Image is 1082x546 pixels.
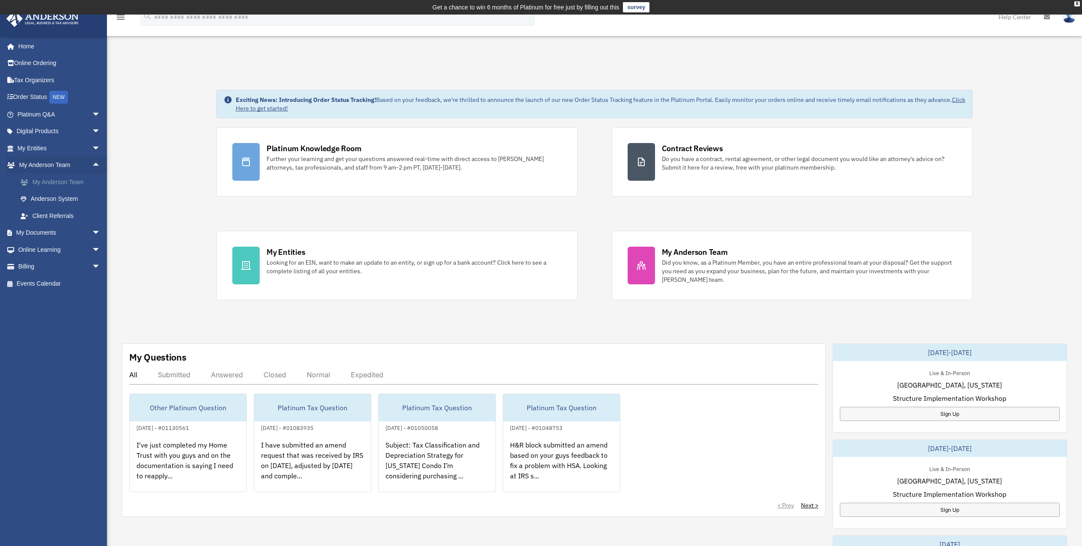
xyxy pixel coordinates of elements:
[6,38,109,55] a: Home
[833,344,1067,361] div: [DATE]-[DATE]
[264,370,286,379] div: Closed
[893,393,1006,403] span: Structure Implementation Workshop
[662,258,957,284] div: Did you know, as a Platinum Member, you have an entire professional team at your disposal? Get th...
[379,394,495,421] div: Platinum Tax Question
[92,140,109,157] span: arrow_drop_down
[236,95,965,113] div: Based on your feedback, we're thrilled to announce the launch of our new Order Status Tracking fe...
[267,155,562,172] div: Further your learning and get your questions answered real-time with direct access to [PERSON_NAM...
[130,433,246,500] div: I've just completed my Home Trust with you guys and on the documentation is saying I need to reap...
[6,224,113,242] a: My Documentsarrow_drop_down
[143,12,152,21] i: search
[92,106,109,123] span: arrow_drop_down
[216,127,578,197] a: Platinum Knowledge Room Further your learning and get your questions answered real-time with dire...
[130,394,246,421] div: Other Platinum Question
[922,368,977,377] div: Live & In-Person
[6,275,113,292] a: Events Calendar
[6,72,113,89] a: Tax Organizers
[12,207,113,224] a: Client Referrals
[503,433,620,500] div: H&R block submitted an amend based on your guys feedback to fix a problem with HSA. Looking at IR...
[216,231,578,300] a: My Entities Looking for an EIN, want to make an update to an entity, or sign up for a bank accoun...
[801,501,818,510] a: Next >
[254,423,320,432] div: [DATE] - #01083935
[612,127,973,197] a: Contract Reviews Do you have a contract, rental agreement, or other legal document you would like...
[267,143,362,154] div: Platinum Knowledge Room
[129,394,247,492] a: Other Platinum Question[DATE] - #01130561I've just completed my Home Trust with you guys and on t...
[840,503,1060,517] a: Sign Up
[6,123,113,140] a: Digital Productsarrow_drop_down
[6,89,113,106] a: Order StatusNEW
[254,394,371,421] div: Platinum Tax Question
[897,476,1002,486] span: [GEOGRAPHIC_DATA], [US_STATE]
[6,140,113,157] a: My Entitiesarrow_drop_down
[6,106,113,123] a: Platinum Q&Aarrow_drop_down
[1074,1,1080,6] div: close
[211,370,243,379] div: Answered
[4,10,81,27] img: Anderson Advisors Platinum Portal
[6,241,113,258] a: Online Learningarrow_drop_down
[92,123,109,140] span: arrow_drop_down
[236,96,376,104] strong: Exciting News: Introducing Order Status Tracking!
[893,489,1006,499] span: Structure Implementation Workshop
[12,173,113,191] a: My Anderson Team
[6,157,113,174] a: My Anderson Teamarrow_drop_up
[379,433,495,500] div: Subject: Tax Classification and Depreciation Strategy for [US_STATE] Condo I’m considering purcha...
[49,91,68,104] div: NEW
[92,241,109,259] span: arrow_drop_down
[116,15,126,22] a: menu
[351,370,383,379] div: Expedited
[378,394,496,492] a: Platinum Tax Question[DATE] - #01050058Subject: Tax Classification and Depreciation Strategy for ...
[623,2,649,12] a: survey
[254,394,371,492] a: Platinum Tax Question[DATE] - #01083935I have submitted an amend request that was received by IRS...
[503,423,569,432] div: [DATE] - #01048753
[662,143,723,154] div: Contract Reviews
[129,351,187,364] div: My Questions
[307,370,330,379] div: Normal
[129,370,137,379] div: All
[6,55,113,72] a: Online Ordering
[379,423,445,432] div: [DATE] - #01050058
[92,258,109,276] span: arrow_drop_down
[6,258,113,275] a: Billingarrow_drop_down
[267,258,562,275] div: Looking for an EIN, want to make an update to an entity, or sign up for a bank account? Click her...
[662,247,728,257] div: My Anderson Team
[12,191,113,208] a: Anderson System
[897,380,1002,390] span: [GEOGRAPHIC_DATA], [US_STATE]
[503,394,620,421] div: Platinum Tax Question
[130,423,196,432] div: [DATE] - #01130561
[158,370,190,379] div: Submitted
[503,394,620,492] a: Platinum Tax Question[DATE] - #01048753H&R block submitted an amend based on your guys feedback t...
[612,231,973,300] a: My Anderson Team Did you know, as a Platinum Member, you have an entire professional team at your...
[922,464,977,473] div: Live & In-Person
[92,157,109,174] span: arrow_drop_up
[662,155,957,172] div: Do you have a contract, rental agreement, or other legal document you would like an attorney's ad...
[1063,11,1076,23] img: User Pic
[254,433,371,500] div: I have submitted an amend request that was received by IRS on [DATE], adjusted by [DATE] and comp...
[433,2,620,12] div: Get a chance to win 6 months of Platinum for free just by filling out this
[833,440,1067,457] div: [DATE]-[DATE]
[92,224,109,242] span: arrow_drop_down
[116,12,126,22] i: menu
[267,247,305,257] div: My Entities
[236,96,965,112] a: Click Here to get started!
[840,407,1060,421] a: Sign Up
